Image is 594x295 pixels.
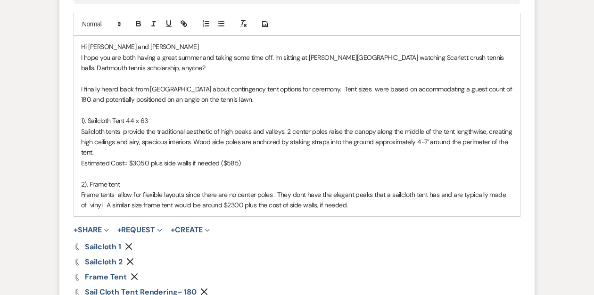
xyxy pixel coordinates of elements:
p: Sailcloth tents provide the traditional aesthetic of high peaks and valleys. 2 center poles raise... [81,126,513,158]
p: I hope you are both having a great summer and taking some time off. Im sitting at [PERSON_NAME][G... [81,52,513,74]
button: Request [117,226,162,234]
p: Frame tents allow for flexible layouts since there are no center poles . They dont have the elega... [81,189,513,211]
a: Frame Tent [85,273,127,281]
span: + [74,226,78,234]
p: Hi [PERSON_NAME] and [PERSON_NAME] [81,41,513,52]
span: + [117,226,122,234]
a: Sailcloth 2 [85,258,123,266]
p: Estimated Cost= $3050 plus side walls if needed ($585) [81,158,513,168]
span: Sailcloth 2 [85,257,123,267]
button: Create [171,226,210,234]
span: Frame Tent [85,272,127,282]
span: Sailcloth 1 [85,242,121,252]
span: + [171,226,175,234]
button: Share [74,226,109,234]
p: 2). Frame tent [81,179,513,189]
p: I finally heard back from [GEOGRAPHIC_DATA] about contingency tent options for ceremony. Tent siz... [81,84,513,105]
p: 1). Sailcloth Tent 44 x 63 [81,115,513,126]
a: Sailcloth 1 [85,243,121,251]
